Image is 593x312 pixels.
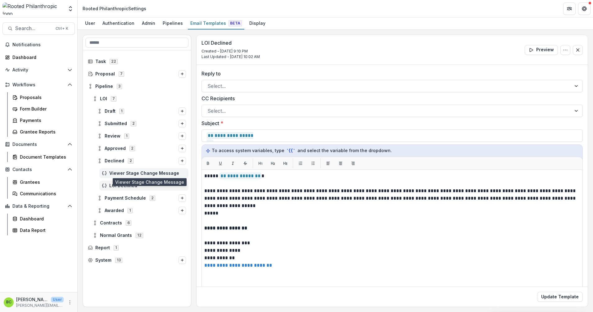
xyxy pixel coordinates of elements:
[124,133,129,138] span: 1
[139,17,158,29] a: Admin
[201,40,260,46] h3: LOI Declined
[323,158,333,168] button: Align left
[12,142,65,147] span: Documents
[10,225,75,235] a: Data Report
[20,227,70,233] div: Data Report
[90,218,188,228] div: Contracts6
[95,156,188,166] div: Declined2Options
[95,84,113,89] span: Pipeline
[179,132,186,140] button: Options
[12,204,65,209] span: Data & Reporting
[179,107,186,115] button: Options
[10,177,75,187] a: Grantees
[20,154,70,160] div: Document Templates
[15,25,52,31] span: Search...
[20,215,70,222] div: Dashboard
[229,20,242,26] span: Beta
[129,146,135,151] span: 2
[2,2,64,15] img: Rooted Philanthropic logo
[160,19,185,28] div: Pipelines
[573,45,583,55] button: Close
[203,158,213,168] button: Bold
[95,143,188,153] div: Approved2Options
[131,121,136,126] span: 2
[85,81,188,91] div: Pipeline3
[110,59,118,64] span: 22
[54,25,70,32] div: Ctrl + K
[215,158,225,168] button: Underline
[90,230,188,240] div: Normal Grants12
[99,168,188,178] div: Viewer Stage Change Message
[336,158,346,168] button: Align center
[95,71,115,77] span: Proposal
[12,82,65,88] span: Workflows
[95,119,188,129] div: Submitted2Options
[105,109,115,114] span: Draft
[2,65,75,75] button: Open Activity
[66,2,75,15] button: Open entity switcher
[136,233,143,238] span: 12
[206,147,579,154] p: To access system variables, type and select the variable from the dropdown.
[247,19,268,28] div: Display
[160,17,185,29] a: Pipelines
[85,57,188,66] div: Task22
[83,19,97,28] div: User
[308,158,318,168] button: List
[85,243,188,253] div: Report1
[179,157,186,165] button: Options
[83,17,97,29] a: User
[99,181,188,191] div: LOI Declined
[228,158,238,168] button: Italic
[348,158,358,168] button: Align right
[109,183,186,188] span: LOI Declined
[247,17,268,29] a: Display
[51,297,64,302] p: User
[20,129,70,135] div: Grantee Reports
[117,84,122,89] span: 3
[563,2,576,15] button: Partners
[286,147,296,154] code: `{{`
[95,258,111,263] span: System
[179,145,186,152] button: Options
[2,80,75,90] button: Open Workflows
[188,17,244,29] a: Email Templates Beta
[105,158,124,164] span: Declined
[10,104,75,114] a: Form Builder
[20,179,70,185] div: Grantees
[126,220,131,225] span: 6
[20,94,70,101] div: Proposals
[578,2,591,15] button: Get Help
[16,303,64,308] p: [PERSON_NAME][EMAIL_ADDRESS][DOMAIN_NAME]
[2,139,75,149] button: Open Documents
[105,208,124,213] span: Awarded
[179,120,186,127] button: Options
[100,17,137,29] a: Authentication
[179,207,186,214] button: Options
[83,5,146,12] div: Rooted Philanthropic Settings
[560,45,570,55] button: Options
[10,115,75,125] a: Payments
[10,188,75,199] a: Communications
[109,171,186,176] span: Viewer Stage Change Message
[105,196,146,201] span: Payment Schedule
[10,127,75,137] a: Grantee Reports
[95,59,106,64] span: Task
[114,245,119,250] span: 1
[111,96,116,101] span: 7
[85,255,188,265] div: System13Options
[188,19,244,28] div: Email Templates
[296,158,306,168] button: List
[105,121,127,126] span: Submitted
[20,106,70,112] div: Form Builder
[6,300,11,304] div: Betsy Currie
[95,193,188,203] div: Payment Schedule2Options
[10,152,75,162] a: Document Templates
[179,70,186,78] button: Options
[95,106,188,116] div: Draft1Options
[128,158,134,163] span: 2
[179,194,186,202] button: Options
[128,208,133,213] span: 1
[105,146,126,151] span: Approved
[2,22,75,35] button: Search...
[12,67,65,73] span: Activity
